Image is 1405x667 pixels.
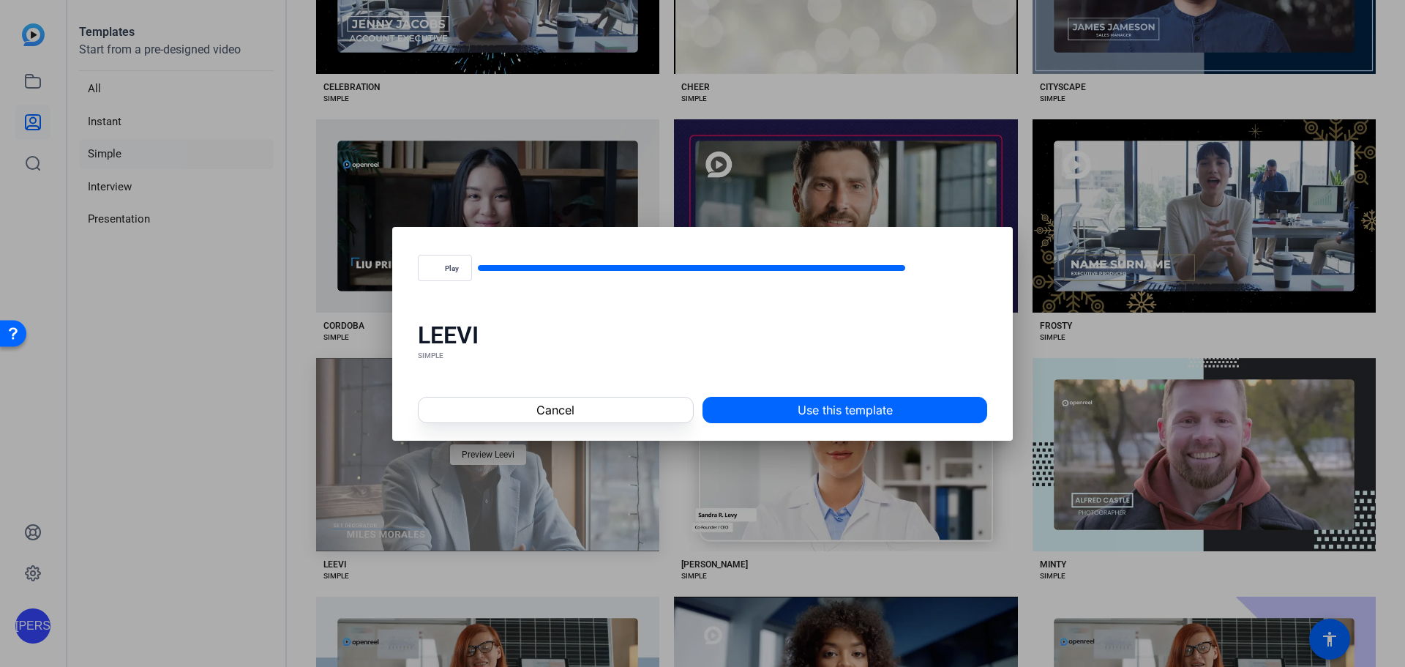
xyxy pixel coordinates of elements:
button: Mute [911,250,946,286]
span: Play [445,264,459,273]
div: LEEVI [418,321,988,350]
button: Use this template [702,397,987,423]
span: Cancel [536,401,574,419]
span: Use this template [798,401,893,419]
button: Play [418,255,472,281]
div: SIMPLE [418,350,988,362]
button: Fullscreen [952,250,987,286]
button: Cancel [418,397,694,423]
